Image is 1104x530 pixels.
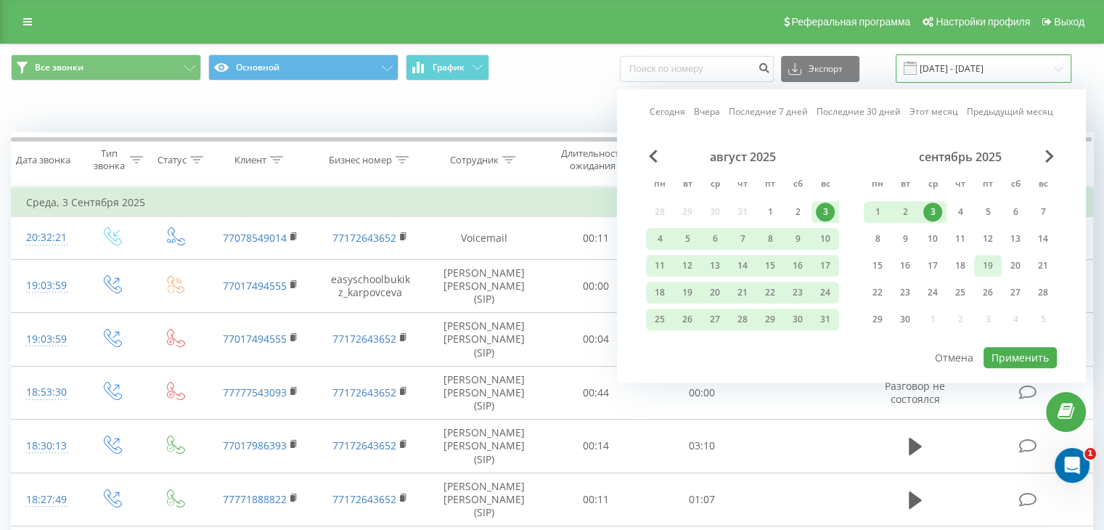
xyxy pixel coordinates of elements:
div: сб 13 сент. 2025 г. [1002,228,1029,250]
div: вт 30 сент. 2025 г. [891,309,919,330]
div: 30 [788,310,807,329]
button: Все звонки [11,54,201,81]
div: сб 27 сент. 2025 г. [1002,282,1029,303]
div: Сотрудник [450,154,499,166]
div: 8 [761,229,780,248]
div: 27 [1006,283,1025,302]
div: пт 19 сент. 2025 г. [974,255,1002,277]
abbr: четверг [949,174,971,196]
div: пн 8 сент. 2025 г. [864,228,891,250]
div: 3 [923,203,942,221]
div: пн 25 авг. 2025 г. [646,309,674,330]
div: 13 [706,256,724,275]
div: ср 10 сент. 2025 г. [919,228,946,250]
div: вт 23 сент. 2025 г. [891,282,919,303]
div: 3 [816,203,835,221]
div: 1 [761,203,780,221]
div: чт 21 авг. 2025 г. [729,282,756,303]
div: 14 [733,256,752,275]
div: вс 24 авг. 2025 г. [811,282,839,303]
div: 18:53:30 [26,378,65,407]
div: 11 [650,256,669,275]
button: Отмена [927,347,981,368]
td: [PERSON_NAME] [PERSON_NAME] (SIP) [425,313,544,367]
div: 16 [896,256,915,275]
input: Поиск по номеру [620,56,774,82]
abbr: пятница [759,174,781,196]
div: вс 17 авг. 2025 г. [811,255,839,277]
div: вт 9 сент. 2025 г. [891,228,919,250]
div: сб 6 сент. 2025 г. [1002,201,1029,223]
td: 00:14 [544,420,649,473]
div: вс 21 сент. 2025 г. [1029,255,1057,277]
a: 77771888822 [223,492,287,506]
div: пн 22 сент. 2025 г. [864,282,891,303]
div: пн 11 авг. 2025 г. [646,255,674,277]
a: 77017986393 [223,439,287,452]
iframe: Intercom live chat [1055,448,1089,483]
div: 18 [951,256,970,275]
abbr: воскресенье [1032,174,1054,196]
abbr: понедельник [867,174,888,196]
div: 25 [650,310,669,329]
div: 20:32:21 [26,224,65,252]
span: Выход [1054,16,1084,28]
td: 00:11 [544,217,649,259]
div: 12 [678,256,697,275]
div: 17 [816,256,835,275]
abbr: пятница [977,174,999,196]
div: 24 [816,283,835,302]
div: 15 [761,256,780,275]
div: 5 [978,203,997,221]
div: 12 [978,229,997,248]
div: 8 [868,229,887,248]
span: 1 [1084,448,1096,460]
div: 14 [1034,229,1052,248]
button: Применить [984,347,1057,368]
div: август 2025 [646,150,839,164]
div: ср 20 авг. 2025 г. [701,282,729,303]
div: Статус [158,154,187,166]
div: пн 15 сент. 2025 г. [864,255,891,277]
td: Среда, 3 Сентября 2025 [12,188,1093,217]
a: Последние 30 дней [817,105,901,119]
div: чт 28 авг. 2025 г. [729,309,756,330]
div: сб 23 авг. 2025 г. [784,282,811,303]
div: сб 2 авг. 2025 г. [784,201,811,223]
span: Все звонки [35,62,83,73]
div: вс 7 сент. 2025 г. [1029,201,1057,223]
a: Последние 7 дней [729,105,808,119]
a: 77172643652 [332,492,396,506]
div: вт 12 авг. 2025 г. [674,255,701,277]
a: Вчера [694,105,720,119]
div: 23 [788,283,807,302]
span: Реферальная программа [791,16,910,28]
div: 19 [978,256,997,275]
div: пт 8 авг. 2025 г. [756,228,784,250]
div: 24 [923,283,942,302]
div: пт 1 авг. 2025 г. [756,201,784,223]
div: 18:30:13 [26,432,65,460]
div: 9 [788,229,807,248]
div: вт 16 сент. 2025 г. [891,255,919,277]
div: 18 [650,283,669,302]
a: 77078549014 [223,231,287,245]
div: 27 [706,310,724,329]
div: 10 [923,229,942,248]
div: 7 [1034,203,1052,221]
div: вс 14 сент. 2025 г. [1029,228,1057,250]
div: Бизнес номер [329,154,392,166]
a: 77172643652 [332,439,396,452]
div: вт 5 авг. 2025 г. [674,228,701,250]
div: сб 20 сент. 2025 г. [1002,255,1029,277]
td: 01:07 [649,473,754,526]
abbr: суббота [1005,174,1026,196]
td: [PERSON_NAME] [PERSON_NAME] (SIP) [425,366,544,420]
div: чт 25 сент. 2025 г. [946,282,974,303]
span: Next Month [1045,150,1054,163]
div: вс 28 сент. 2025 г. [1029,282,1057,303]
button: Основной [208,54,398,81]
abbr: вторник [676,174,698,196]
abbr: понедельник [649,174,671,196]
div: Длительность ожидания [557,147,629,172]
